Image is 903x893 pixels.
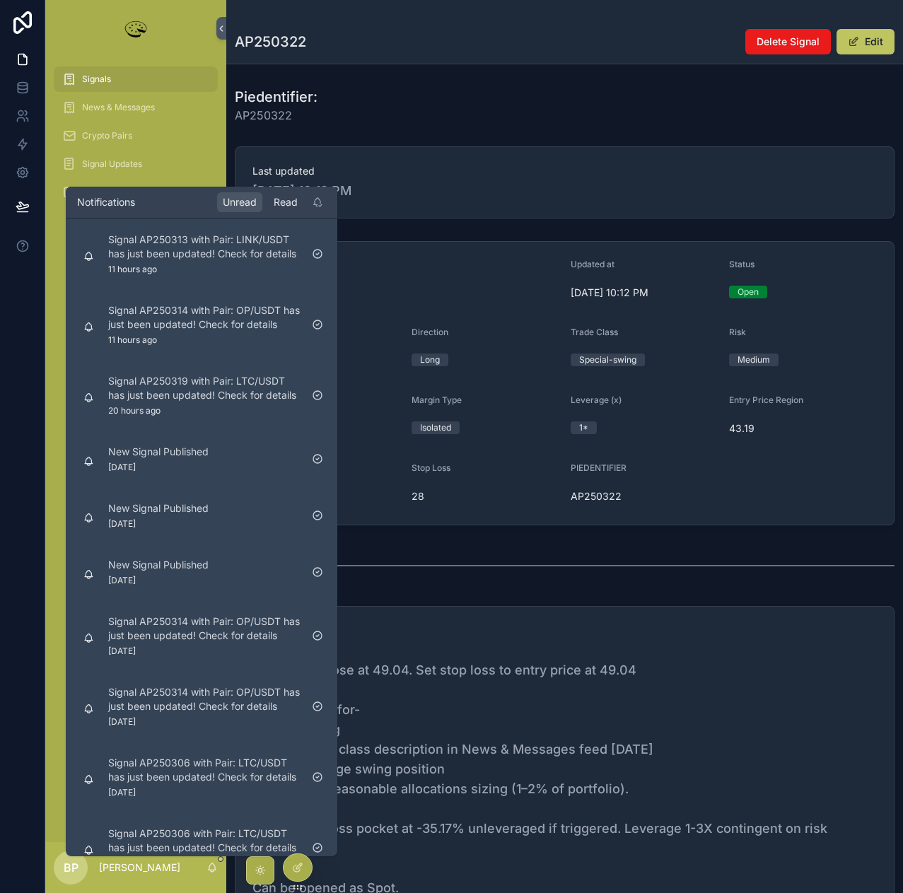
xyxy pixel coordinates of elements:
[54,123,218,148] a: Crypto Pairs
[420,354,440,366] div: Long
[108,756,301,784] p: Signal AP250306 with Pair: LTC/USDT has just been updated! Check for details
[82,102,155,113] span: News & Messages
[64,859,78,876] span: BP
[45,57,226,223] div: scrollable content
[108,827,301,855] p: Signal AP250306 with Pair: LTC/USDT has just been updated! Check for details
[412,327,448,337] span: Direction
[252,181,877,201] span: [DATE] 10:12 PM
[745,29,831,54] button: Delete Signal
[837,29,895,54] button: Edit
[108,264,157,275] p: 11 hours ago
[108,558,209,572] p: New Signal Published
[571,327,618,337] span: Trade Class
[571,395,622,405] span: Leverage (x)
[108,614,301,643] p: Signal AP250314 with Pair: OP/USDT has just been updated! Check for details
[412,462,450,473] span: Stop Loss
[235,107,317,124] span: AP250322
[108,518,136,530] p: [DATE]
[738,286,759,298] div: Open
[108,233,301,261] p: Signal AP250313 with Pair: LINK/USDT has just been updated! Check for details
[217,192,262,212] div: Unread
[235,32,306,52] h1: AP250322
[252,624,877,638] span: Order Instructions
[108,575,136,586] p: [DATE]
[108,716,136,728] p: [DATE]
[252,286,559,300] span: [DATE] 10:10 PM
[268,192,303,212] div: Read
[108,685,301,713] p: Signal AP250314 with Pair: OP/USDT has just been updated! Check for details
[757,35,820,49] span: Delete Signal
[412,395,462,405] span: Margin Type
[738,354,770,366] div: Medium
[108,405,161,416] p: 20 hours ago
[77,195,135,209] h1: Notifications
[571,489,718,503] span: AP250322
[235,87,317,107] h1: Piedentifier:
[729,327,746,337] span: Risk
[108,501,209,515] p: New Signal Published
[579,354,636,366] div: Special-swing
[108,787,136,798] p: [DATE]
[54,180,218,205] a: Performance Reporting
[122,17,150,40] img: App logo
[108,303,301,332] p: Signal AP250314 with Pair: OP/USDT has just been updated! Check for details
[571,286,718,300] span: [DATE] 10:12 PM
[82,158,142,170] span: Signal Updates
[108,334,157,346] p: 11 hours ago
[729,259,755,269] span: Status
[108,646,136,657] p: [DATE]
[420,421,451,434] div: Isolated
[82,130,132,141] span: Crypto Pairs
[99,860,180,875] p: [PERSON_NAME]
[252,164,877,178] span: Last updated
[108,462,136,473] p: [DATE]
[571,259,614,269] span: Updated at
[108,445,209,459] p: New Signal Published
[54,95,218,120] a: News & Messages
[412,489,559,503] span: 28
[54,66,218,92] a: Signals
[571,462,627,473] span: PIEDENTIFIER
[729,421,877,436] span: 43.19
[108,374,301,402] p: Signal AP250319 with Pair: LTC/USDT has just been updated! Check for details
[54,151,218,177] a: Signal Updates
[82,74,111,85] span: Signals
[729,395,803,405] span: Entry Price Region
